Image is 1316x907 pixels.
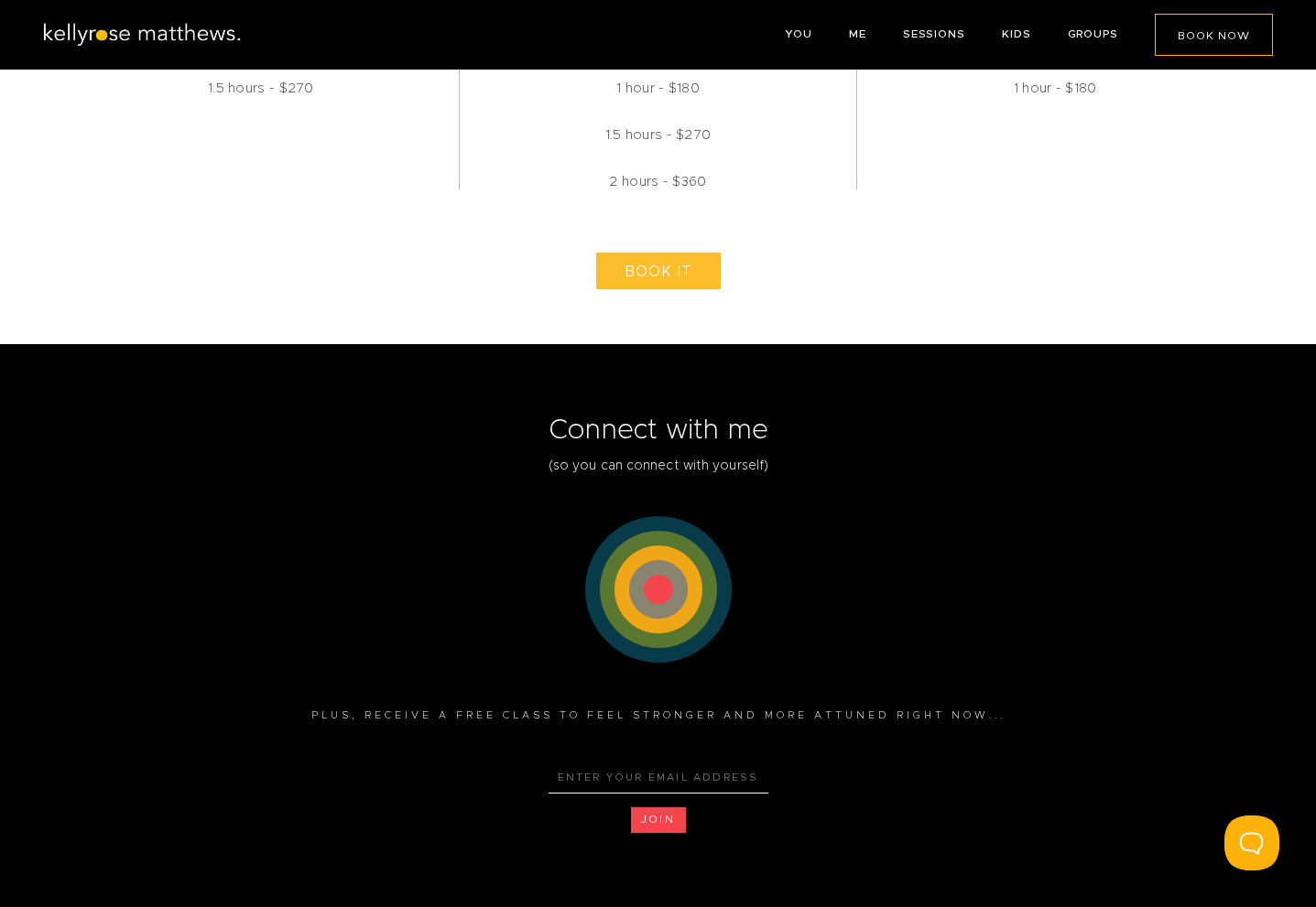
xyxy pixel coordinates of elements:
a: Kellyrose Matthews logo [41,33,243,50]
h4: (so you can connect with yourself) [136,458,1180,498]
input: ENTER YOUR EMAIL ADDRESS [549,764,768,794]
p: Plus, receive a free class to feel stronger and more attuned right now... [136,681,1180,741]
a: ME [849,28,866,39]
a: BOOK NOW [1155,14,1273,56]
a: BOOK IT [596,253,721,289]
a: GROUPS [1068,28,1118,39]
h3: Connect with me [136,413,1180,448]
iframe: Toggle Customer Support [1224,815,1279,870]
span: BOOK IT [625,265,692,279]
img: Kellyrose Matthews logo [41,23,243,48]
a: YOU [785,28,812,39]
span: BOOK NOW [1178,30,1250,41]
button: JOIN [631,807,686,834]
a: SESSIONS [903,28,965,39]
a: KIDS [1002,28,1031,39]
img: five elements diagram [585,516,732,663]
